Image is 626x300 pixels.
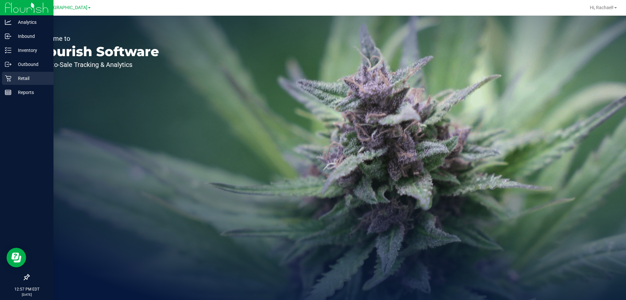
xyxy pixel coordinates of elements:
[5,61,11,68] inline-svg: Outbound
[3,286,51,292] p: 12:57 PM EDT
[11,46,51,54] p: Inventory
[590,5,614,10] span: Hi, Rachael!
[11,32,51,40] p: Inbound
[3,292,51,297] p: [DATE]
[5,89,11,96] inline-svg: Reports
[7,248,26,267] iframe: Resource center
[35,45,159,58] p: Flourish Software
[35,61,159,68] p: Seed-to-Sale Tracking & Analytics
[11,74,51,82] p: Retail
[11,18,51,26] p: Analytics
[5,47,11,54] inline-svg: Inventory
[5,19,11,25] inline-svg: Analytics
[35,35,159,42] p: Welcome to
[11,60,51,68] p: Outbound
[43,5,87,10] span: [GEOGRAPHIC_DATA]
[11,88,51,96] p: Reports
[5,75,11,82] inline-svg: Retail
[5,33,11,39] inline-svg: Inbound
